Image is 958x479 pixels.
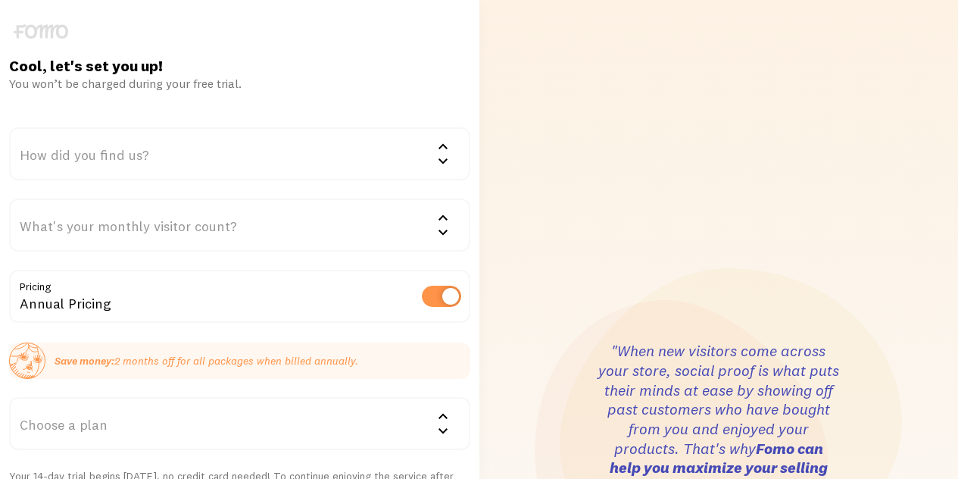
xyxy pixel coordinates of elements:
h1: Cool, let's set you up! [9,56,470,76]
div: Choose a plan [9,397,470,450]
strong: Save money: [55,354,114,368]
div: Annual Pricing [9,270,470,325]
div: What's your monthly visitor count? [9,199,470,252]
img: fomo-logo-gray-b99e0e8ada9f9040e2984d0d95b3b12da0074ffd48d1e5cb62ac37fc77b0b268.svg [14,24,68,39]
div: How did you find us? [9,127,470,180]
div: You won’t be charged during your free trial. [9,76,470,91]
p: 2 months off for all packages when billed annually. [55,353,358,368]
